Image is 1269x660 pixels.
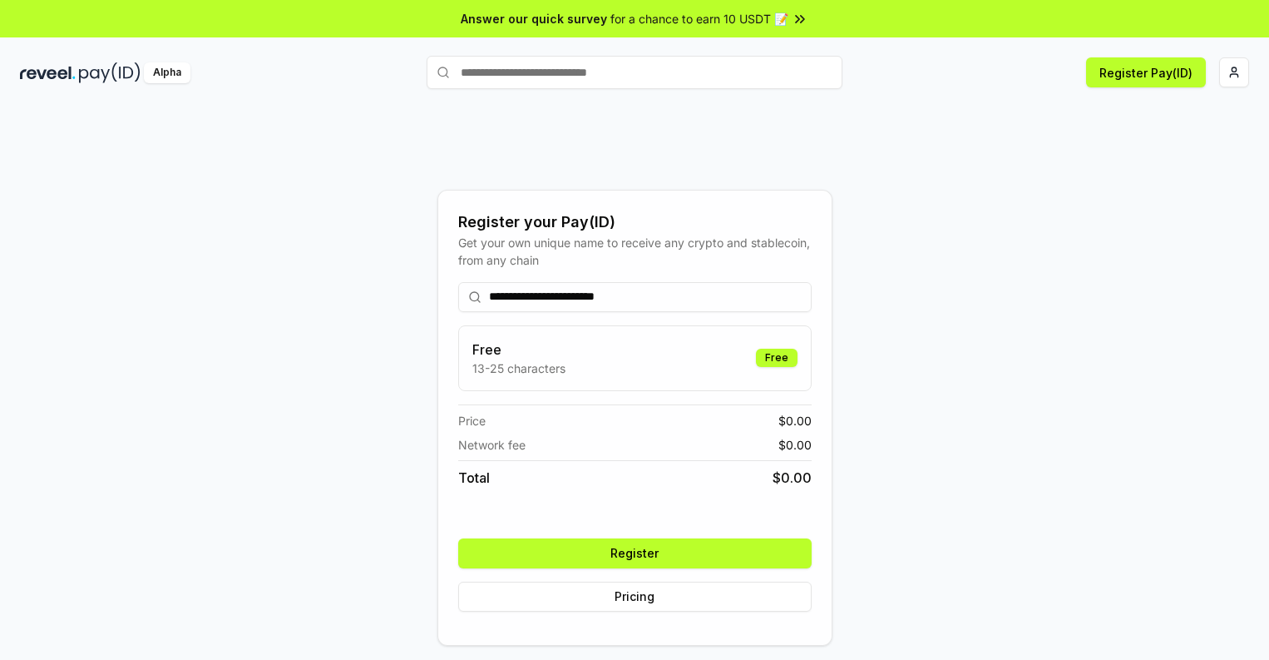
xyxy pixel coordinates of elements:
[458,538,812,568] button: Register
[458,412,486,429] span: Price
[610,10,788,27] span: for a chance to earn 10 USDT 📝
[458,436,526,454] span: Network fee
[773,468,812,488] span: $ 0.00
[458,211,812,234] div: Register your Pay(ID)
[458,468,490,488] span: Total
[20,62,76,83] img: reveel_dark
[756,349,797,367] div: Free
[472,360,565,377] p: 13-25 characters
[472,340,565,360] h3: Free
[458,582,812,612] button: Pricing
[79,62,141,83] img: pay_id
[1086,57,1206,87] button: Register Pay(ID)
[461,10,607,27] span: Answer our quick survey
[144,62,190,83] div: Alpha
[458,234,812,269] div: Get your own unique name to receive any crypto and stablecoin, from any chain
[778,436,812,454] span: $ 0.00
[778,412,812,429] span: $ 0.00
